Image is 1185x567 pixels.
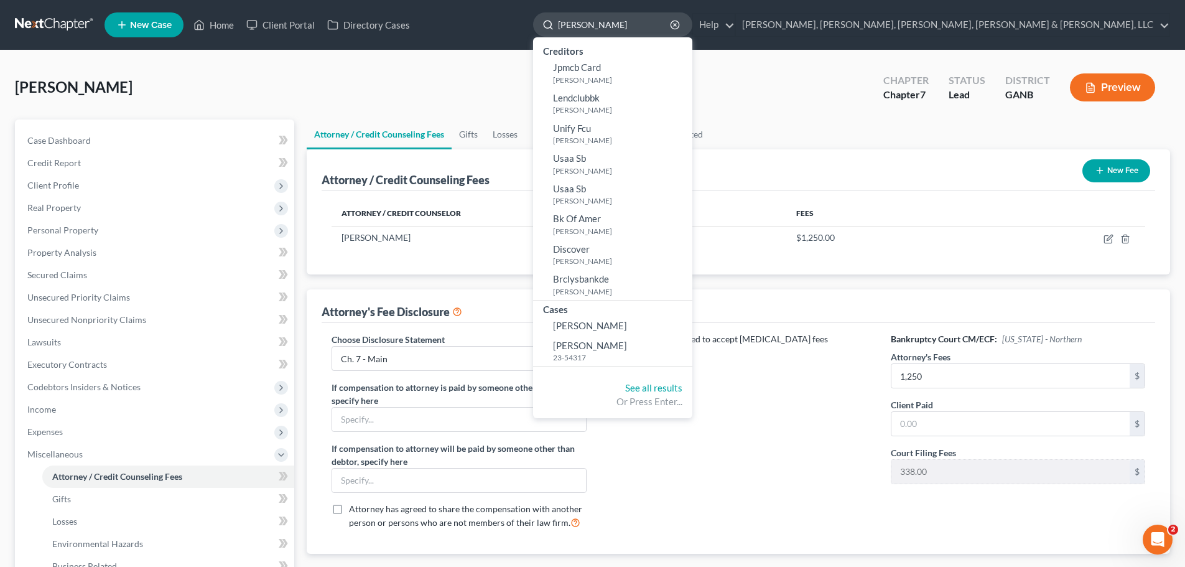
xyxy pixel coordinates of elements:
span: Executory Contracts [27,359,107,370]
div: Chapter [883,73,929,88]
a: Bk Of Amer[PERSON_NAME] [533,209,692,240]
span: Jpmcb Card [553,62,601,73]
input: Search by name... [558,13,672,36]
a: Directory Cases [321,14,416,36]
span: Gifts [52,494,71,504]
span: Expenses [27,426,63,437]
button: New Fee [1082,159,1150,182]
span: Usaa Sb [553,152,586,164]
small: 23-54317 [553,352,689,363]
span: Real Property [27,202,81,213]
small: [PERSON_NAME] [553,75,689,85]
a: Case Dashboard [17,129,294,152]
a: Lendclubbk[PERSON_NAME] [533,88,692,119]
label: If compensation to attorney is paid by someone other than debtor, specify here [332,381,586,407]
span: Discover [553,243,590,255]
span: Fees [796,209,814,218]
a: Environmental Hazards [42,533,294,555]
div: Status [949,73,985,88]
span: Income [27,404,56,415]
div: Attorney / Credit Counseling Fees [322,172,490,187]
a: Executory Contracts [17,354,294,376]
span: Attorney / Credit Counseling Fees [52,471,182,482]
label: If compensation to attorney will be paid by someone other than debtor, specify here [332,442,586,468]
span: [PERSON_NAME] [553,320,627,331]
span: Usaa Sb [553,183,586,194]
div: $ [1130,412,1145,436]
a: Environmental Hazards [525,119,631,149]
small: [PERSON_NAME] [553,256,689,266]
input: Specify... [332,408,585,431]
small: [PERSON_NAME] [553,166,689,176]
span: Client Profile [27,180,79,190]
small: [PERSON_NAME] [553,105,689,115]
h6: Bankruptcy Court CM/ECF: [891,333,1145,345]
span: Unsecured Priority Claims [27,292,130,302]
a: Unify Fcu[PERSON_NAME] [533,119,692,149]
a: Discover[PERSON_NAME] [533,240,692,270]
span: Bk Of Amer [553,213,601,224]
div: Chapter [883,88,929,102]
a: Secured Claims [17,264,294,286]
a: Help [693,14,735,36]
a: Losses [485,119,525,149]
span: Unsecured Nonpriority Claims [27,314,146,325]
a: Attorney / Credit Counseling Fees [42,466,294,488]
span: [PERSON_NAME] [342,232,411,243]
span: Attorney / Credit Counselor [342,209,461,218]
a: Credit Report [17,152,294,174]
span: [US_STATE] - Northern [1002,334,1082,344]
a: Lawsuits [17,331,294,354]
span: Credit Report [27,157,81,168]
small: [PERSON_NAME] [553,226,689,237]
a: Usaa Sb[PERSON_NAME] [533,179,692,210]
a: Home [187,14,240,36]
input: 0.00 [891,460,1130,484]
div: GANB [1005,88,1050,102]
span: [PERSON_NAME] [553,340,627,351]
a: Gifts [42,488,294,510]
iframe: Intercom live chat [1143,525,1173,555]
a: Attorney / Credit Counseling Fees [307,119,452,149]
span: New Case [130,21,172,30]
a: [PERSON_NAME], [PERSON_NAME], [PERSON_NAME], [PERSON_NAME] & [PERSON_NAME], LLC [736,14,1169,36]
a: Unsecured Priority Claims [17,286,294,309]
span: 2 [1168,525,1178,535]
div: Lead [949,88,985,102]
span: Environmental Hazards [52,538,143,549]
span: Brclysbankde [553,273,609,284]
small: [PERSON_NAME] [553,286,689,297]
label: Attorney's Fees [891,350,950,363]
span: Secured Claims [27,269,87,280]
input: 0.00 [891,412,1130,436]
span: Unify Fcu [553,123,591,134]
span: 7 [920,88,926,100]
a: Jpmcb Card[PERSON_NAME] [533,58,692,88]
span: $1,250.00 [796,232,835,243]
span: Case Dashboard [27,135,91,146]
span: Attorney has agreed to share the compensation with another person or persons who are not members ... [349,504,582,528]
small: [PERSON_NAME] [553,135,689,146]
label: Client Paid [891,398,933,411]
span: Personal Property [27,225,98,235]
span: Miscellaneous [27,449,83,459]
input: Specify... [332,469,585,492]
div: $ [1130,460,1145,484]
label: Choose Disclosure Statement [332,333,445,346]
a: Gifts [452,119,485,149]
span: Codebtors Insiders & Notices [27,382,141,392]
a: Client Portal [240,14,321,36]
a: Losses [42,510,294,533]
div: Or Press Enter... [543,395,682,408]
a: Unsecured Nonpriority Claims [17,309,294,331]
span: Attorney has agreed to accept [MEDICAL_DATA] fees [623,334,828,344]
span: [PERSON_NAME] [15,78,132,96]
span: Lendclubbk [553,92,600,103]
small: [PERSON_NAME] [553,195,689,206]
span: Losses [52,516,77,527]
div: District [1005,73,1050,88]
input: 0.00 [891,364,1130,388]
a: [PERSON_NAME] [533,316,692,335]
a: Property Analysis [17,241,294,264]
div: $ [1130,364,1145,388]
